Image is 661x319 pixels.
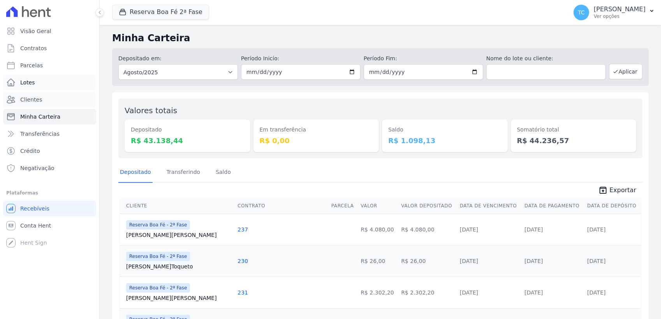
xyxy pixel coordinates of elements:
span: Contratos [20,44,47,52]
a: Visão Geral [3,23,96,39]
span: Recebíveis [20,205,49,212]
a: unarchive Exportar [592,186,642,196]
label: Nome do lote ou cliente: [486,54,606,63]
label: Período Inicío: [241,54,360,63]
th: Valor [357,198,398,214]
a: Recebíveis [3,201,96,216]
a: [DATE] [524,226,543,233]
a: Parcelas [3,58,96,73]
th: Parcela [328,198,358,214]
span: Lotes [20,79,35,86]
a: [DATE] [460,289,478,296]
span: Clientes [20,96,42,103]
span: Parcelas [20,61,43,69]
td: R$ 4.080,00 [357,214,398,245]
a: [DATE] [587,226,605,233]
p: [PERSON_NAME] [594,5,645,13]
span: Visão Geral [20,27,51,35]
span: Reserva Boa Fé - 2ª Fase [126,220,190,230]
a: Transferindo [165,163,202,183]
a: Clientes [3,92,96,107]
span: Negativação [20,164,54,172]
span: Crédito [20,147,40,155]
i: unarchive [598,186,608,195]
span: Transferências [20,130,60,138]
td: R$ 4.080,00 [398,214,457,245]
p: Ver opções [594,13,645,19]
th: Cliente [120,198,234,214]
h2: Minha Carteira [112,31,649,45]
th: Data de Depósito [584,198,641,214]
a: 237 [237,226,248,233]
th: Valor Depositado [398,198,457,214]
dt: Saldo [388,126,501,134]
a: [PERSON_NAME][PERSON_NAME] [126,231,231,239]
a: [DATE] [524,258,543,264]
a: Depositado [118,163,153,183]
a: Transferências [3,126,96,142]
th: Contrato [234,198,328,214]
a: Conta Hent [3,218,96,233]
a: [DATE] [460,226,478,233]
a: Lotes [3,75,96,90]
dd: R$ 1.098,13 [388,135,501,146]
a: 231 [237,289,248,296]
label: Valores totais [125,106,177,115]
span: Conta Hent [20,222,51,230]
td: R$ 2.302,20 [357,277,398,308]
a: [DATE] [524,289,543,296]
a: 230 [237,258,248,264]
a: Saldo [214,163,232,183]
a: [PERSON_NAME]Toqueto [126,263,231,270]
dt: Em transferência [260,126,373,134]
a: Minha Carteira [3,109,96,124]
dt: Depositado [131,126,244,134]
a: Crédito [3,143,96,159]
button: Aplicar [609,64,642,79]
a: [PERSON_NAME][PERSON_NAME] [126,294,231,302]
span: Exportar [609,186,636,195]
div: Plataformas [6,188,93,198]
button: Reserva Boa Fé 2ª Fase [112,5,209,19]
dd: R$ 44.236,57 [517,135,630,146]
a: [DATE] [587,289,605,296]
span: Reserva Boa Fé - 2ª Fase [126,283,190,293]
a: Contratos [3,40,96,56]
th: Data de Pagamento [521,198,584,214]
span: Reserva Boa Fé - 2ª Fase [126,252,190,261]
a: [DATE] [460,258,478,264]
td: R$ 2.302,20 [398,277,457,308]
span: Minha Carteira [20,113,60,121]
label: Período Fim: [364,54,483,63]
th: Data de Vencimento [457,198,521,214]
td: R$ 26,00 [398,245,457,277]
dd: R$ 43.138,44 [131,135,244,146]
a: Negativação [3,160,96,176]
span: TC [578,10,585,15]
td: R$ 26,00 [357,245,398,277]
a: [DATE] [587,258,605,264]
button: TC [PERSON_NAME] Ver opções [567,2,661,23]
dd: R$ 0,00 [260,135,373,146]
dt: Somatório total [517,126,630,134]
label: Depositado em: [118,55,162,61]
